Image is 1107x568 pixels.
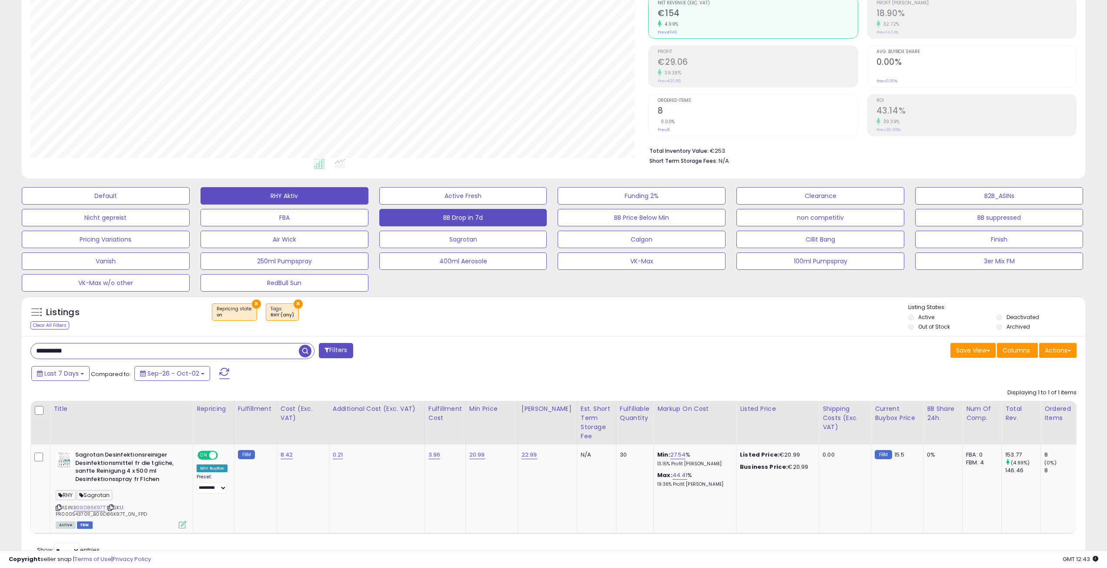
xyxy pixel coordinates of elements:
small: 32.72% [880,21,900,27]
button: Sep-26 - Oct-02 [134,366,210,381]
div: Min Price [469,404,514,413]
div: % [657,451,729,467]
span: Avg. Buybox Share [876,50,1076,54]
a: 8.42 [281,450,293,459]
small: 0.00% [658,118,675,125]
button: BB Price Below Min [558,209,726,226]
span: Sagrotan [77,490,112,500]
small: Prev: 0.00% [876,78,897,84]
button: non competitiv [736,209,904,226]
button: Last 7 Days [31,366,90,381]
div: Fulfillable Quantity [620,404,650,423]
span: OFF [217,452,231,459]
button: VK-Max w/o other [22,274,190,292]
div: Cost (Exc. VAT) [281,404,325,423]
div: Clear All Filters [30,321,69,329]
button: 250ml Pumpspray [201,252,368,270]
h2: €154 [658,8,857,20]
strong: Copyright [9,555,40,563]
div: FBM: 4 [966,459,995,467]
small: Prev: €20.85 [658,78,681,84]
div: 0.00 [823,451,864,459]
span: Ordered Items [658,98,857,103]
button: FBA [201,209,368,226]
button: BB Drop in 7d [379,209,547,226]
button: Air Wick [201,231,368,248]
a: 27.54 [670,450,686,459]
span: ROI [876,98,1076,103]
div: 8 [1044,467,1080,474]
th: The percentage added to the cost of goods (COGS) that forms the calculator for Min & Max prices. [654,401,736,444]
small: Prev: 8 [658,127,669,132]
div: ASIN: [56,451,186,528]
a: Terms of Use [74,555,111,563]
button: Cillit Bang [736,231,904,248]
span: Sep-26 - Oct-02 [147,369,199,378]
div: Est. Short Term Storage Fee [581,404,612,441]
button: Active Fresh [379,187,547,205]
div: Fulfillment Cost [428,404,462,423]
button: Calgon [558,231,726,248]
span: RHY [56,490,76,500]
small: Prev: €146 [658,30,677,35]
button: Funding 2% [558,187,726,205]
span: All listings currently available for purchase on Amazon [56,521,76,529]
div: N/A [581,451,609,459]
h2: 0.00% [876,57,1076,69]
span: 2025-10-10 12:43 GMT [1063,555,1098,563]
button: Vanish [22,252,190,270]
div: Markup on Cost [657,404,732,413]
small: Prev: 30.95% [876,127,900,132]
div: Ordered Items [1044,404,1076,423]
h5: Listings [46,306,80,319]
button: × [252,299,261,309]
span: | SKU: PR0005437011_B09D86K97T_0N_FPD [56,504,147,517]
div: Title [54,404,189,413]
button: Finish [915,231,1083,248]
b: Business Price: [740,463,788,471]
a: 22.99 [522,450,537,459]
div: 30 [620,451,647,459]
button: Pricing Variations [22,231,190,248]
label: Deactivated [1007,313,1039,321]
span: 15.5 [894,450,905,459]
button: Save View [950,343,996,358]
span: Columns [1003,346,1030,355]
div: FBA: 0 [966,451,995,459]
button: B2B_ASINs [915,187,1083,205]
small: (0%) [1044,459,1057,466]
span: Profit [658,50,857,54]
p: 19.36% Profit [PERSON_NAME] [657,481,729,487]
button: Columns [997,343,1038,358]
button: Default [22,187,190,205]
div: 8 [1044,451,1080,459]
button: 400ml Aerosole [379,252,547,270]
span: N/A [719,157,729,165]
button: × [294,299,303,309]
span: Show: entries [37,546,100,554]
div: Listed Price [740,404,815,413]
span: ON [198,452,209,459]
button: Actions [1039,343,1077,358]
b: Total Inventory Value: [649,147,709,155]
div: Displaying 1 to 1 of 1 items [1007,389,1077,397]
small: FBM [238,450,255,459]
small: 39.38% [662,70,681,76]
div: Additional Cost (Exc. VAT) [333,404,421,413]
small: 39.39% [880,118,900,125]
small: Prev: 14.24% [876,30,898,35]
p: 13.15% Profit [PERSON_NAME] [657,461,729,467]
div: 153.77 [1005,451,1040,459]
label: Out of Stock [918,323,950,330]
span: Tags : [271,306,294,319]
div: Total Rev. [1005,404,1037,423]
h2: 8 [658,106,857,118]
img: 414UwScfwCL._SL40_.jpg [56,451,73,468]
div: BB Share 24h. [927,404,959,423]
label: Active [918,313,934,321]
b: Max: [657,471,672,479]
span: Compared to: [91,370,131,378]
div: Win BuyBox [197,464,227,472]
div: Fulfillment [238,404,273,413]
button: Nicht gepreist [22,209,190,226]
